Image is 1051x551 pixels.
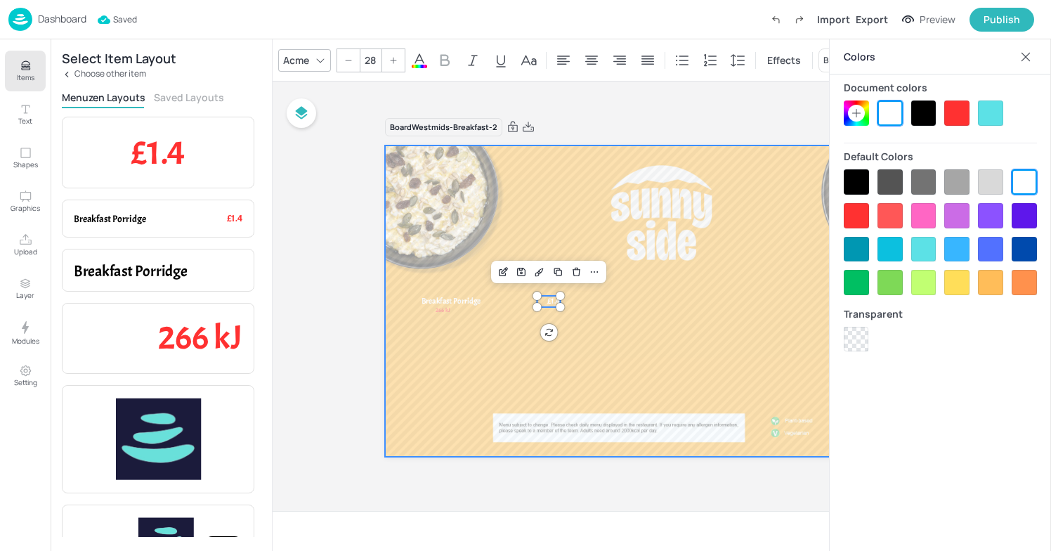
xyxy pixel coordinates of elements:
[5,51,46,91] button: Items
[436,307,451,314] span: 266 kJ
[158,316,242,358] span: 266 kJ
[8,8,32,31] img: logo-86c26b7e.jpg
[5,94,46,135] button: Text
[12,336,39,346] p: Modules
[154,91,224,104] button: Saved Layouts
[11,203,40,213] p: Graphics
[5,225,46,266] button: Upload
[14,377,37,387] p: Setting
[116,397,201,481] img: item-img-placeholder-75537aa6.png
[547,296,560,307] span: £1.4
[13,160,38,169] p: Shapes
[5,138,46,179] button: Shapes
[5,356,46,396] button: Setting
[549,263,567,281] div: Duplicate
[14,247,37,257] p: Upload
[5,312,46,353] button: Modules
[567,263,585,281] div: Delete
[844,74,1037,101] div: Document colors
[18,116,32,126] p: Text
[98,13,137,27] span: Saved
[385,118,502,137] div: Board Westmids-Breakfast-2
[38,14,86,24] p: Dashboard
[764,53,804,67] span: Effects
[844,301,1037,327] div: Transparent
[74,69,146,79] p: Choose other item
[422,296,481,306] span: Breakfast Porridge
[131,131,185,174] span: £1.4
[823,54,898,67] div: Breakfast Porridge
[844,40,1014,74] p: Colors
[512,263,530,281] div: Save Layout
[788,8,811,32] label: Redo (Ctrl + Y)
[62,91,145,104] button: Menuzen Layouts
[17,72,34,82] p: Items
[984,12,1020,27] div: Publish
[920,12,955,27] div: Preview
[844,143,1037,169] div: Default Colors
[280,50,312,70] div: Acme
[764,8,788,32] label: Undo (Ctrl + Z)
[894,9,964,30] button: Preview
[74,261,188,280] span: Breakfast Porridge
[970,8,1034,32] button: Publish
[5,181,46,222] button: Graphics
[62,53,176,63] div: Select Item Layout
[74,213,146,226] span: Breakfast Porridge
[16,290,34,300] p: Layer
[494,263,512,281] div: Edit Item
[227,212,242,226] span: £1.4
[530,263,549,281] div: Edit Design
[5,268,46,309] button: Layer
[817,12,850,27] div: Import
[856,12,888,27] div: Export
